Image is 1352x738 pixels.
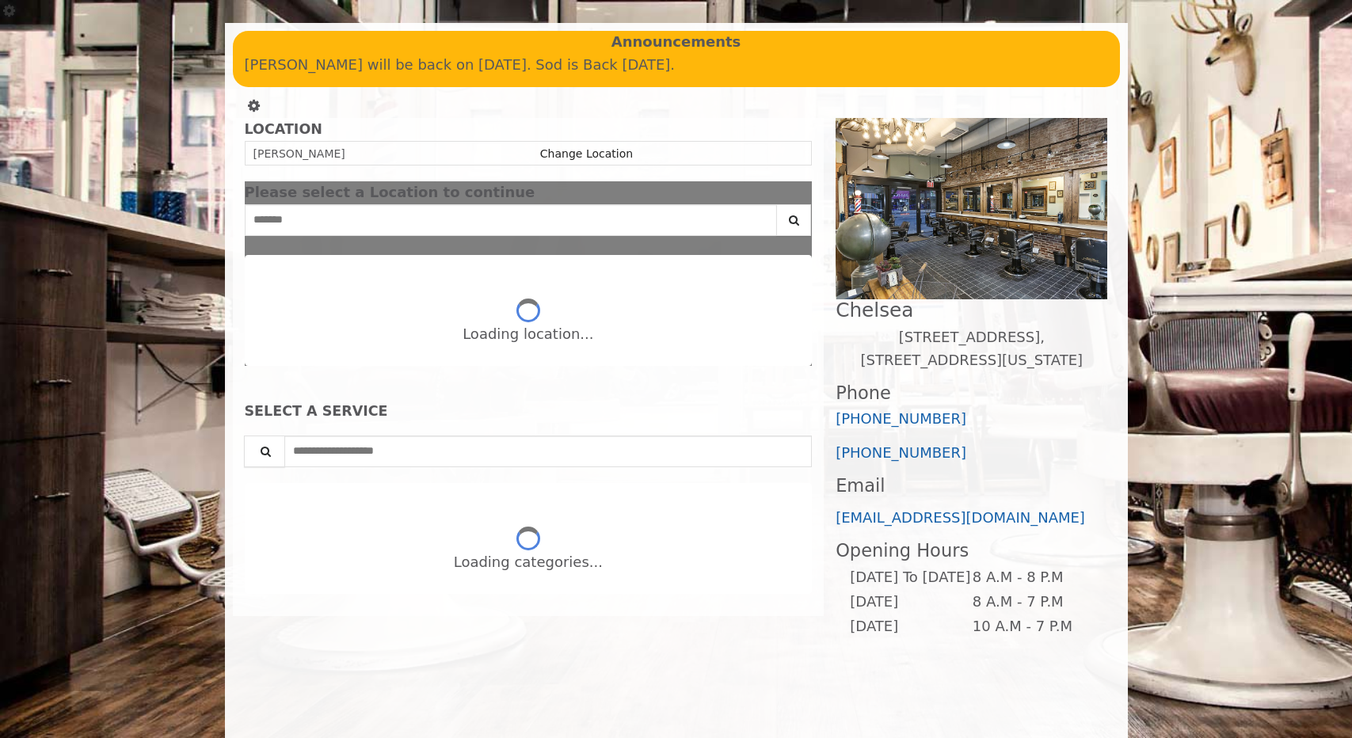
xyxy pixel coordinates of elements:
div: SELECT A SERVICE [245,404,813,419]
div: Loading categories... [454,551,603,574]
div: Loading location... [463,323,593,346]
b: LOCATION [245,121,322,137]
button: close dialog [788,188,812,198]
p: [STREET_ADDRESS],[STREET_ADDRESS][US_STATE] [836,326,1107,372]
h3: Phone [836,383,1107,403]
td: [DATE] [849,614,971,639]
td: 8 A.M - 8 P.M [972,565,1095,590]
td: [DATE] To [DATE] [849,565,971,590]
a: [PHONE_NUMBER] [836,444,966,461]
h2: Chelsea [836,299,1107,321]
h3: Opening Hours [836,541,1107,561]
input: Search Center [245,204,778,236]
span: Please select a Location to continue [245,184,535,200]
button: Service Search [244,436,285,467]
a: [PHONE_NUMBER] [836,410,966,427]
i: Search button [785,215,803,226]
a: [EMAIL_ADDRESS][DOMAIN_NAME] [836,509,1085,526]
span: [PERSON_NAME] [253,147,345,160]
td: [DATE] [849,590,971,614]
h3: Email [836,476,1107,496]
div: Center Select [245,204,813,244]
b: Announcements [611,31,741,54]
a: Change Location [540,147,633,160]
td: 10 A.M - 7 P.M [972,614,1095,639]
td: 8 A.M - 7 P.M [972,590,1095,614]
p: [PERSON_NAME] will be back on [DATE]. Sod is Back [DATE]. [245,54,1108,77]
